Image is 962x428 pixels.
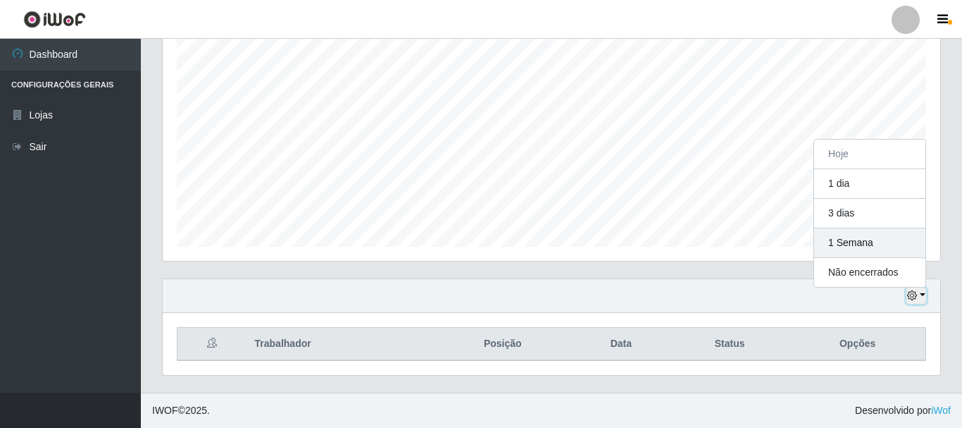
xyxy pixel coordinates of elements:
th: Posição [433,328,573,361]
button: Não encerrados [814,258,925,287]
span: © 2025 . [152,403,210,418]
button: 1 dia [814,169,925,199]
button: 3 dias [814,199,925,228]
span: IWOF [152,405,178,416]
th: Status [670,328,789,361]
th: Opções [789,328,925,361]
img: CoreUI Logo [23,11,86,28]
span: Desenvolvido por [855,403,951,418]
a: iWof [931,405,951,416]
th: Data [573,328,670,361]
th: Trabalhador [246,328,433,361]
button: 1 Semana [814,228,925,258]
button: Hoje [814,140,925,169]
